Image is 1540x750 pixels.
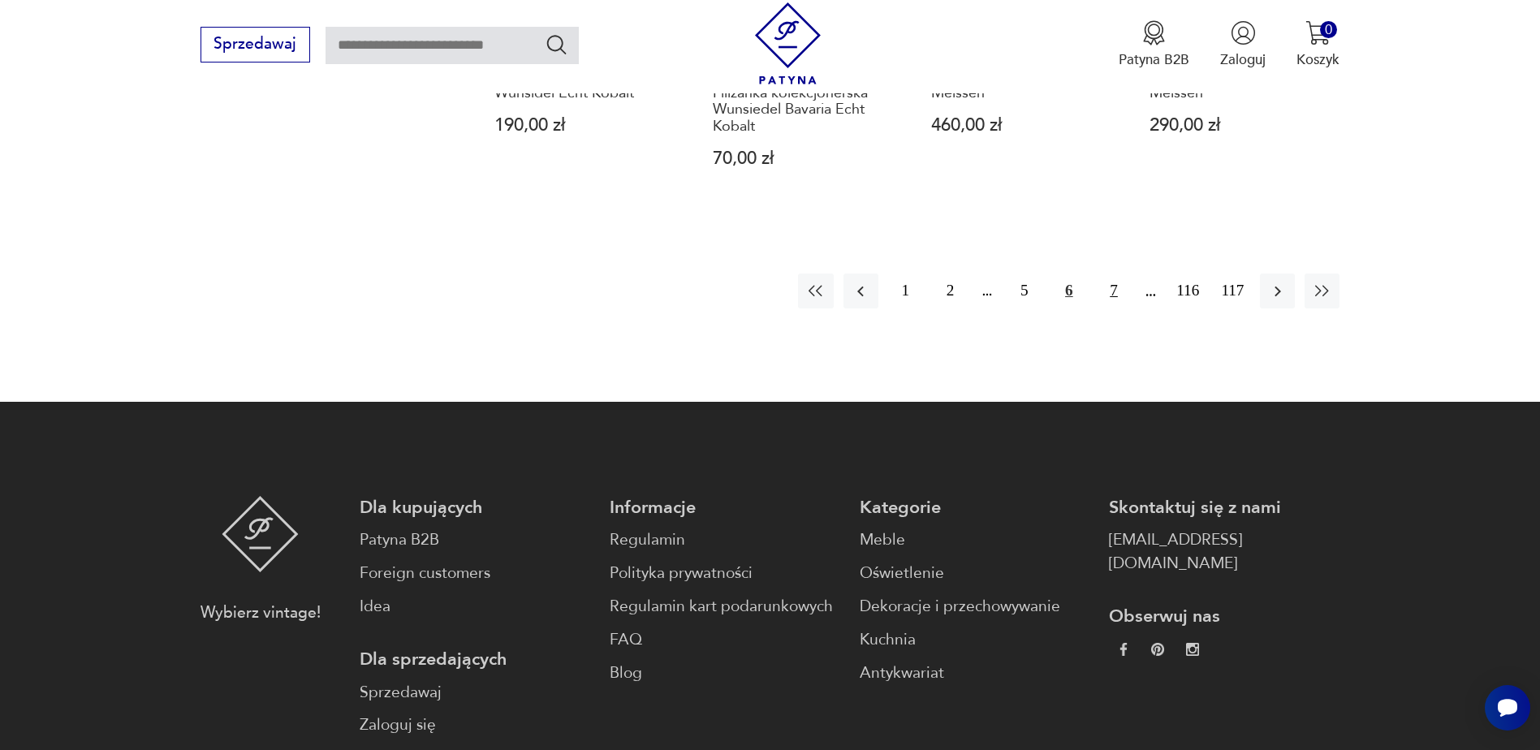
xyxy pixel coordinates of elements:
[1109,496,1339,519] p: Skontaktuj się z nami
[610,595,840,619] a: Regulamin kart podarunkowych
[1296,50,1339,69] p: Koszyk
[860,595,1090,619] a: Dekoracje i przechowywanie
[1215,274,1250,308] button: 117
[888,274,923,308] button: 1
[860,628,1090,652] a: Kuchnia
[610,562,840,585] a: Polityka prywatności
[1151,643,1164,656] img: 37d27d81a828e637adc9f9cb2e3d3a8a.webp
[360,648,590,671] p: Dla sprzedających
[1096,274,1131,308] button: 7
[1231,20,1256,45] img: Ikonka użytkownika
[1109,528,1339,575] a: [EMAIL_ADDRESS][DOMAIN_NAME]
[1007,274,1042,308] button: 5
[931,117,1112,134] p: 460,00 zł
[1305,20,1331,45] img: Ikona koszyka
[610,496,840,519] p: Informacje
[860,662,1090,685] a: Antykwariat
[1320,21,1337,38] div: 0
[201,39,310,52] a: Sprzedawaj
[1186,643,1199,656] img: c2fd9cf7f39615d9d6839a72ae8e59e5.webp
[610,628,840,652] a: FAQ
[1051,274,1086,308] button: 6
[1485,685,1530,731] iframe: Smartsupp widget button
[494,117,675,134] p: 190,00 zł
[360,496,590,519] p: Dla kupujących
[713,150,894,167] p: 70,00 zł
[860,528,1090,552] a: Meble
[610,528,840,552] a: Regulamin
[1296,20,1339,69] button: 0Koszyk
[860,496,1090,519] p: Kategorie
[222,496,299,572] img: Patyna - sklep z meblami i dekoracjami vintage
[1150,68,1331,101] h3: Spodek pod filiżankę Meissen
[1119,50,1189,69] p: Patyna B2B
[360,528,590,552] a: Patyna B2B
[360,681,590,705] a: Sprzedawaj
[713,68,894,135] h3: Zestaw śniadaniowy Filiżanka kolekcjonerska Wunsiedel Bavaria Echt Kobalt
[360,595,590,619] a: Idea
[1119,20,1189,69] button: Patyna B2B
[747,2,829,84] img: Patyna - sklep z meblami i dekoracjami vintage
[1220,50,1266,69] p: Zaloguj
[1171,274,1206,308] button: 116
[860,562,1090,585] a: Oświetlenie
[1119,20,1189,69] a: Ikona medaluPatyna B2B
[201,601,321,625] p: Wybierz vintage!
[1117,643,1130,656] img: da9060093f698e4c3cedc1453eec5031.webp
[360,713,590,737] a: Zaloguj się
[610,662,840,685] a: Blog
[1141,20,1167,45] img: Ikona medalu
[360,562,590,585] a: Foreign customers
[494,68,675,101] h3: Wazonik porcelanowy Wunsidel Echt Kobalt
[1109,605,1339,628] p: Obserwuj nas
[201,27,310,62] button: Sprzedawaj
[1220,20,1266,69] button: Zaloguj
[1150,117,1331,134] p: 290,00 zł
[931,68,1112,101] h3: Talerz dekoracyjny ścienny Meissen
[545,32,568,56] button: Szukaj
[933,274,968,308] button: 2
